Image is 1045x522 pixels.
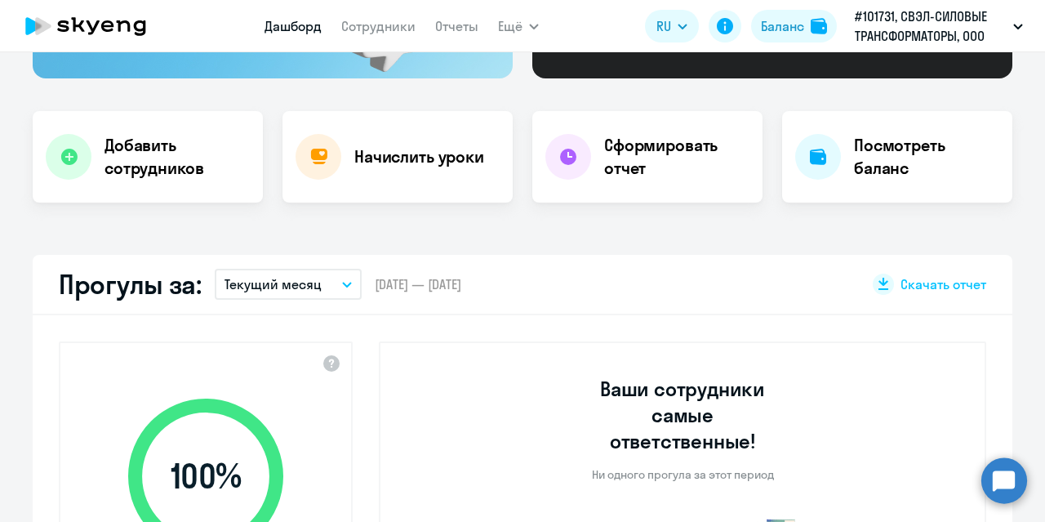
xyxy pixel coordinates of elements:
[59,268,202,301] h2: Прогулы за:
[854,134,999,180] h4: Посмотреть баланс
[592,467,774,482] p: Ни одного прогула за этот период
[498,16,522,36] span: Ещё
[847,7,1031,46] button: #101731, СВЭЛ-СИЛОВЫЕ ТРАНСФОРМАТОРЫ, ООО
[375,275,461,293] span: [DATE] — [DATE]
[811,18,827,34] img: balance
[265,18,322,34] a: Дашборд
[341,18,416,34] a: Сотрудники
[855,7,1007,46] p: #101731, СВЭЛ-СИЛОВЫЕ ТРАНСФОРМАТОРЫ, ООО
[761,16,804,36] div: Баланс
[112,457,300,496] span: 100 %
[215,269,362,300] button: Текущий месяц
[354,145,484,168] h4: Начислить уроки
[225,274,322,294] p: Текущий месяц
[104,134,250,180] h4: Добавить сотрудников
[900,275,986,293] span: Скачать отчет
[498,10,539,42] button: Ещё
[751,10,837,42] button: Балансbalance
[578,376,788,454] h3: Ваши сотрудники самые ответственные!
[435,18,478,34] a: Отчеты
[604,134,749,180] h4: Сформировать отчет
[645,10,699,42] button: RU
[656,16,671,36] span: RU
